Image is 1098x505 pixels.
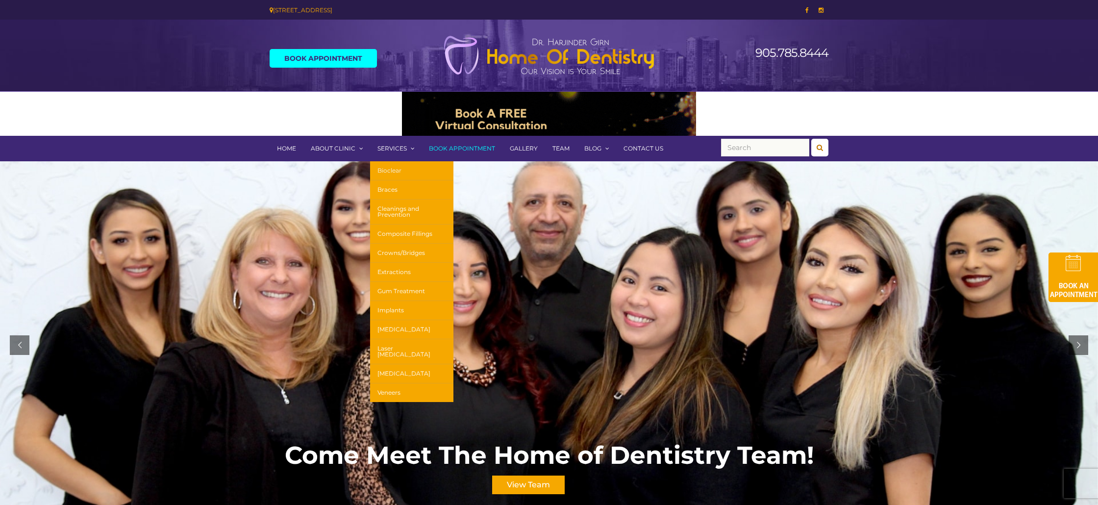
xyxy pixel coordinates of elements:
[422,136,502,161] a: Book Appointment
[370,225,453,244] a: Composite Fillings
[270,136,303,161] a: Home
[1048,252,1098,302] img: book-an-appointment-hod-gld.png
[270,5,542,15] div: [STREET_ADDRESS]
[502,136,545,161] a: Gallery
[721,139,809,156] input: Search
[270,49,377,68] a: Book Appointment
[370,136,422,161] a: Services
[577,136,616,161] a: Blog
[616,136,671,161] a: Contact Us
[545,136,577,161] a: Team
[370,364,453,383] a: [MEDICAL_DATA]
[370,282,453,301] a: Gum Treatment
[370,180,453,200] a: Braces
[370,301,453,320] a: Implants
[370,320,453,339] a: [MEDICAL_DATA]
[370,161,453,180] a: Bioclear
[370,339,453,364] a: Laser [MEDICAL_DATA]
[285,450,814,461] div: Come Meet The Home of Dentistry Team!
[370,383,453,402] a: Veneers
[492,476,565,494] div: View Team
[370,200,453,225] a: Cleanings and Prevention
[303,136,370,161] a: About Clinic
[755,46,828,60] a: 905.785.8444
[370,263,453,282] a: Extractions
[439,35,659,76] img: Home of Dentistry
[402,92,696,136] img: Medspa-Banner-Virtual-Consultation-2-1.gif
[370,244,453,263] a: Crowns/Bridges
